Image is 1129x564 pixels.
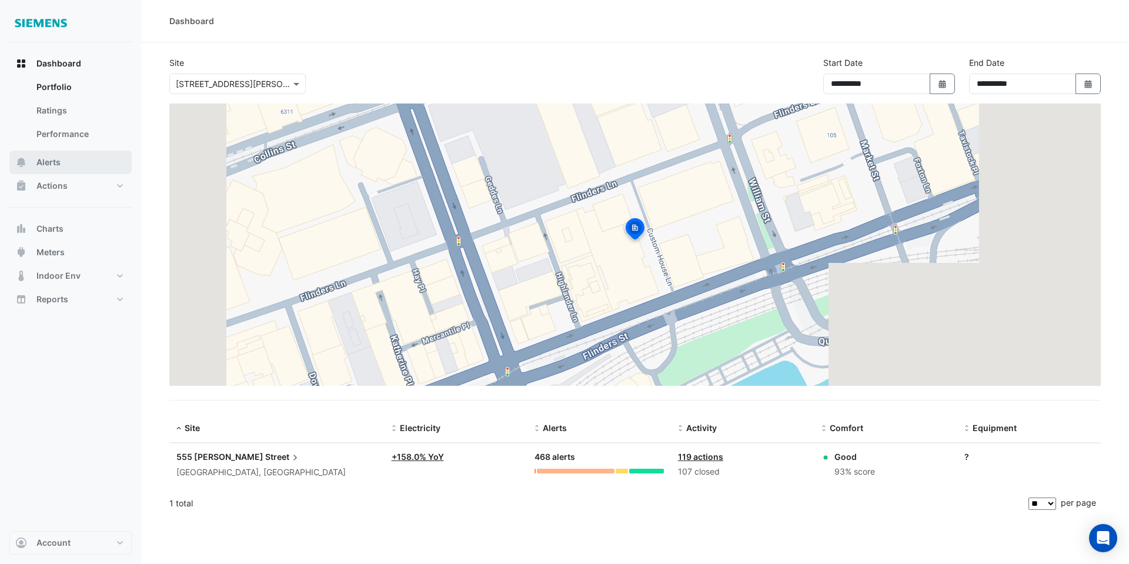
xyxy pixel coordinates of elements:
a: Performance [27,122,132,146]
span: Account [36,537,71,549]
app-icon: Actions [15,180,27,192]
button: Meters [9,241,132,264]
app-icon: Charts [15,223,27,235]
span: Equipment [973,423,1017,433]
img: site-pin-selected.svg [622,216,648,245]
app-icon: Reports [15,293,27,305]
button: Account [9,531,132,555]
span: Actions [36,180,68,192]
fa-icon: Select Date [1083,79,1094,89]
label: Start Date [823,56,863,69]
div: 107 closed [678,465,807,479]
span: Alerts [36,156,61,168]
img: Company Logo [14,9,67,33]
div: ? [964,450,1094,463]
button: Actions [9,174,132,198]
span: 555 [PERSON_NAME] [176,452,263,462]
fa-icon: Select Date [937,79,948,89]
div: 468 alerts [535,450,664,464]
span: Meters [36,246,65,258]
button: Reports [9,288,132,311]
a: Portfolio [27,75,132,99]
span: Charts [36,223,64,235]
a: Ratings [27,99,132,122]
div: Good [834,450,875,463]
app-icon: Dashboard [15,58,27,69]
a: 119 actions [678,452,723,462]
a: +158.0% YoY [392,452,444,462]
div: [GEOGRAPHIC_DATA], [GEOGRAPHIC_DATA] [176,466,378,479]
label: End Date [969,56,1004,69]
button: Dashboard [9,52,132,75]
span: Indoor Env [36,270,81,282]
span: Street [265,450,301,463]
span: Comfort [830,423,863,433]
span: Electricity [400,423,440,433]
span: Alerts [543,423,567,433]
div: Dashboard [9,75,132,151]
app-icon: Indoor Env [15,270,27,282]
button: Alerts [9,151,132,174]
span: Site [185,423,200,433]
div: 1 total [169,489,1026,518]
button: Indoor Env [9,264,132,288]
button: Charts [9,217,132,241]
app-icon: Alerts [15,156,27,168]
span: Dashboard [36,58,81,69]
app-icon: Meters [15,246,27,258]
span: Reports [36,293,68,305]
div: Open Intercom Messenger [1089,524,1117,552]
span: Activity [686,423,717,433]
div: Dashboard [169,15,214,27]
div: 93% score [834,465,875,479]
label: Site [169,56,184,69]
span: per page [1061,498,1096,508]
